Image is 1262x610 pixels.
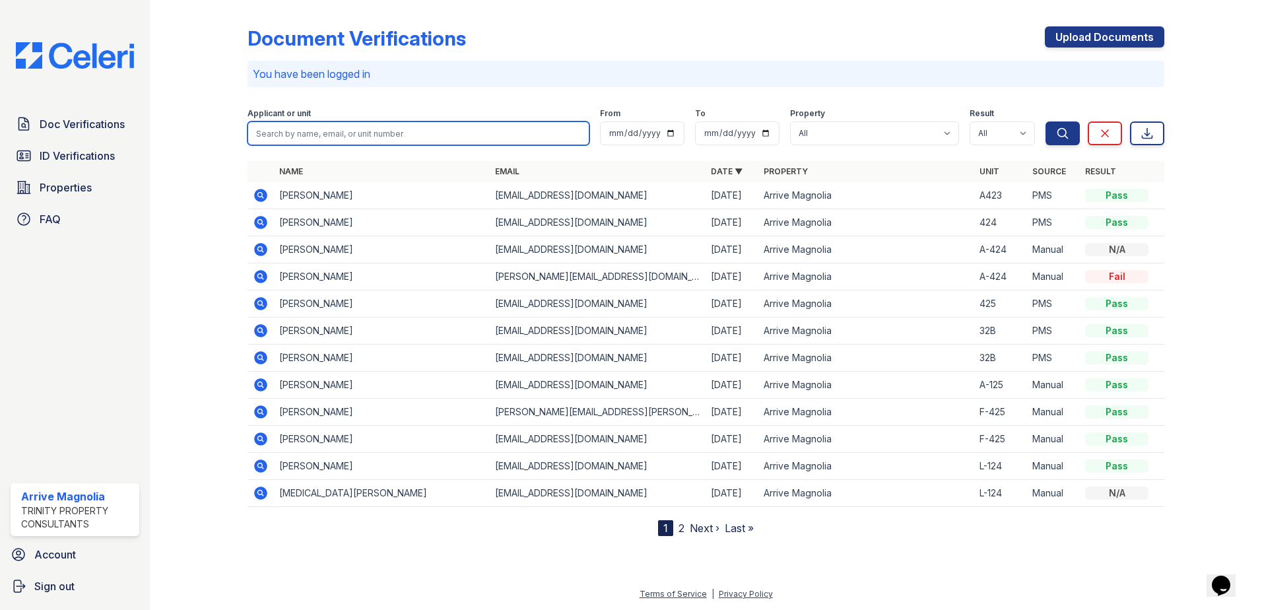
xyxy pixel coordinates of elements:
td: Manual [1027,372,1080,399]
td: A423 [974,182,1027,209]
td: Arrive Magnolia [758,426,974,453]
td: [PERSON_NAME] [274,209,490,236]
label: From [600,108,620,119]
td: [PERSON_NAME] [274,372,490,399]
td: L-124 [974,480,1027,507]
td: PMS [1027,209,1080,236]
a: Source [1032,166,1066,176]
div: Document Verifications [248,26,466,50]
td: A-125 [974,372,1027,399]
td: 32B [974,345,1027,372]
td: [EMAIL_ADDRESS][DOMAIN_NAME] [490,345,706,372]
td: Arrive Magnolia [758,345,974,372]
iframe: chat widget [1207,557,1249,597]
span: ID Verifications [40,148,115,164]
a: Unit [980,166,999,176]
td: [EMAIL_ADDRESS][DOMAIN_NAME] [490,372,706,399]
td: [EMAIL_ADDRESS][DOMAIN_NAME] [490,236,706,263]
p: You have been logged in [253,66,1159,82]
td: Manual [1027,263,1080,290]
span: Sign out [34,578,75,594]
td: [EMAIL_ADDRESS][DOMAIN_NAME] [490,453,706,480]
td: PMS [1027,182,1080,209]
div: Arrive Magnolia [21,489,134,504]
td: Arrive Magnolia [758,290,974,318]
td: [DATE] [706,290,758,318]
div: N/A [1085,243,1148,256]
a: Last » [725,522,754,535]
td: Arrive Magnolia [758,372,974,399]
span: FAQ [40,211,61,227]
td: [PERSON_NAME][EMAIL_ADDRESS][DOMAIN_NAME] [490,263,706,290]
div: Pass [1085,432,1148,446]
td: PMS [1027,290,1080,318]
td: Manual [1027,399,1080,426]
td: Arrive Magnolia [758,318,974,345]
input: Search by name, email, or unit number [248,121,589,145]
a: Upload Documents [1045,26,1164,48]
td: Arrive Magnolia [758,263,974,290]
td: [EMAIL_ADDRESS][DOMAIN_NAME] [490,318,706,345]
td: [PERSON_NAME] [274,236,490,263]
td: Arrive Magnolia [758,399,974,426]
td: Arrive Magnolia [758,453,974,480]
td: [PERSON_NAME] [274,399,490,426]
a: FAQ [11,206,139,232]
td: Manual [1027,236,1080,263]
div: Pass [1085,189,1148,202]
td: PMS [1027,345,1080,372]
span: Account [34,547,76,562]
td: 32B [974,318,1027,345]
td: [DATE] [706,209,758,236]
div: | [712,589,714,599]
div: Pass [1085,216,1148,229]
img: CE_Logo_Blue-a8612792a0a2168367f1c8372b55b34899dd931a85d93a1a3d3e32e68fde9ad4.png [5,42,145,69]
a: Privacy Policy [719,589,773,599]
td: [DATE] [706,426,758,453]
div: Trinity Property Consultants [21,504,134,531]
td: [DATE] [706,263,758,290]
a: Doc Verifications [11,111,139,137]
td: [DATE] [706,480,758,507]
div: Pass [1085,324,1148,337]
td: [EMAIL_ADDRESS][DOMAIN_NAME] [490,480,706,507]
a: Sign out [5,573,145,599]
td: [PERSON_NAME] [274,263,490,290]
a: 2 [679,522,684,535]
label: To [695,108,706,119]
td: L-124 [974,453,1027,480]
td: [PERSON_NAME][EMAIL_ADDRESS][PERSON_NAME][DOMAIN_NAME] [490,399,706,426]
a: ID Verifications [11,143,139,169]
div: Pass [1085,459,1148,473]
td: Arrive Magnolia [758,209,974,236]
a: Terms of Service [640,589,707,599]
td: [PERSON_NAME] [274,182,490,209]
a: Name [279,166,303,176]
a: Result [1085,166,1116,176]
td: Arrive Magnolia [758,480,974,507]
label: Applicant or unit [248,108,311,119]
td: [MEDICAL_DATA][PERSON_NAME] [274,480,490,507]
td: [PERSON_NAME] [274,453,490,480]
td: [EMAIL_ADDRESS][DOMAIN_NAME] [490,209,706,236]
td: [PERSON_NAME] [274,290,490,318]
td: [EMAIL_ADDRESS][DOMAIN_NAME] [490,426,706,453]
td: [DATE] [706,399,758,426]
div: N/A [1085,487,1148,500]
td: F-425 [974,426,1027,453]
td: Manual [1027,426,1080,453]
div: Pass [1085,405,1148,419]
td: [EMAIL_ADDRESS][DOMAIN_NAME] [490,182,706,209]
td: Manual [1027,453,1080,480]
div: Pass [1085,297,1148,310]
a: Email [495,166,519,176]
td: [PERSON_NAME] [274,426,490,453]
div: Pass [1085,378,1148,391]
label: Property [790,108,825,119]
td: [PERSON_NAME] [274,345,490,372]
td: PMS [1027,318,1080,345]
div: Pass [1085,351,1148,364]
td: [DATE] [706,345,758,372]
a: Account [5,541,145,568]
